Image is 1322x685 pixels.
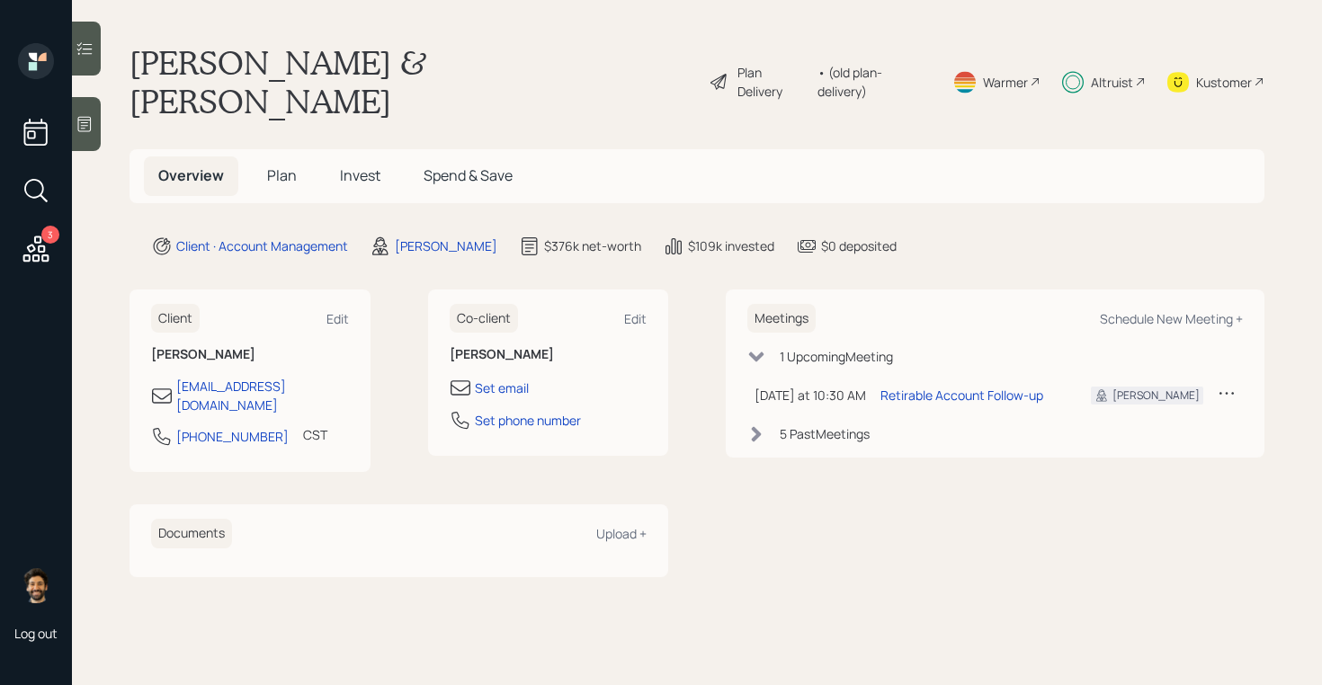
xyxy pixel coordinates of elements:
[267,165,297,185] span: Plan
[326,310,349,327] div: Edit
[780,424,870,443] div: 5 Past Meeting s
[544,236,641,255] div: $376k net-worth
[1112,387,1200,404] div: [PERSON_NAME]
[475,378,529,397] div: Set email
[14,625,58,642] div: Log out
[151,519,232,548] h6: Documents
[18,567,54,603] img: eric-schwartz-headshot.png
[596,525,647,542] div: Upload +
[1196,73,1252,92] div: Kustomer
[880,386,1043,405] div: Retirable Account Follow-up
[176,236,348,255] div: Client · Account Management
[817,63,931,101] div: • (old plan-delivery)
[151,347,349,362] h6: [PERSON_NAME]
[176,427,289,446] div: [PHONE_NUMBER]
[821,236,897,255] div: $0 deposited
[395,236,497,255] div: [PERSON_NAME]
[41,226,59,244] div: 3
[130,43,694,120] h1: [PERSON_NAME] & [PERSON_NAME]
[151,304,200,334] h6: Client
[983,73,1028,92] div: Warmer
[780,347,893,366] div: 1 Upcoming Meeting
[176,377,349,414] div: [EMAIL_ADDRESS][DOMAIN_NAME]
[747,304,816,334] h6: Meetings
[1100,310,1243,327] div: Schedule New Meeting +
[624,310,647,327] div: Edit
[303,425,327,444] div: CST
[158,165,224,185] span: Overview
[340,165,380,185] span: Invest
[424,165,513,185] span: Spend & Save
[450,347,648,362] h6: [PERSON_NAME]
[450,304,518,334] h6: Co-client
[475,411,581,430] div: Set phone number
[755,386,866,405] div: [DATE] at 10:30 AM
[737,63,808,101] div: Plan Delivery
[1091,73,1133,92] div: Altruist
[688,236,774,255] div: $109k invested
